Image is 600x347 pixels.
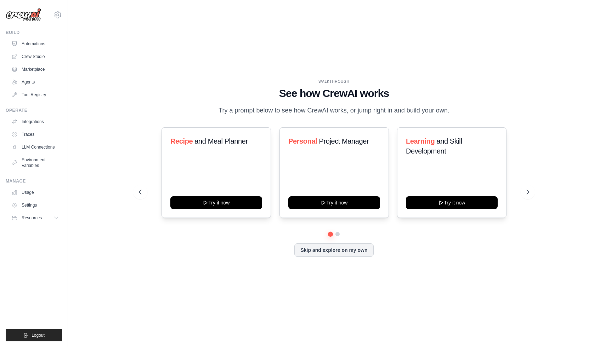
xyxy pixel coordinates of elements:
div: Operate [6,108,62,113]
span: Personal [288,137,317,145]
a: Crew Studio [9,51,62,62]
span: Resources [22,215,42,221]
a: Tool Registry [9,89,62,100]
span: Recipe [170,137,193,145]
span: and Skill Development [406,137,462,155]
img: Logo [6,8,41,22]
a: Settings [9,199,62,211]
span: Learning [406,137,435,145]
div: Manage [6,178,62,184]
a: Marketplace [9,64,62,75]
a: Usage [9,187,62,198]
a: Integrations [9,116,62,127]
p: Try a prompt below to see how CrewAI works, or jump right in and build your own. [215,105,453,116]
button: Resources [9,212,62,224]
div: Build [6,30,62,35]
button: Try it now [288,196,380,209]
button: Try it now [170,196,262,209]
span: Logout [32,332,45,338]
span: Project Manager [319,137,369,145]
h1: See how CrewAI works [139,87,529,100]
a: Automations [9,38,62,50]
a: LLM Connections [9,141,62,153]
a: Traces [9,129,62,140]
button: Skip and explore on my own [294,243,373,257]
a: Agents [9,76,62,88]
button: Logout [6,329,62,341]
span: and Meal Planner [194,137,248,145]
div: WALKTHROUGH [139,79,529,84]
button: Try it now [406,196,498,209]
iframe: Chat Widget [565,313,600,347]
a: Environment Variables [9,154,62,171]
